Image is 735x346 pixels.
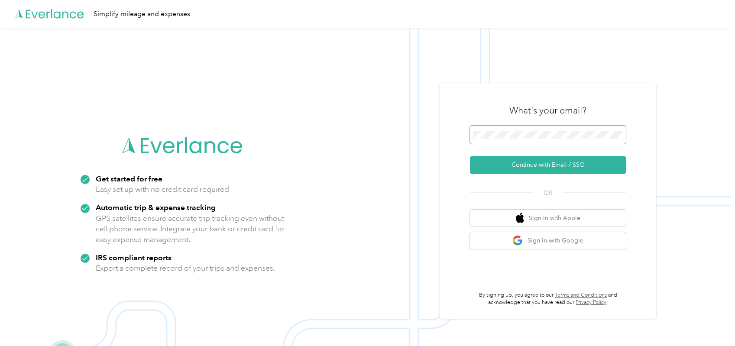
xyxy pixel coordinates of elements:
[470,156,626,174] button: Continue with Email / SSO
[470,232,626,249] button: google logoSign in with Google
[96,213,285,245] p: GPS satellites ensure accurate trip tracking even without cell phone service. Integrate your bank...
[516,213,525,223] img: apple logo
[470,210,626,226] button: apple logoSign in with Apple
[96,184,229,195] p: Easy set up with no credit card required
[94,9,190,19] div: Simplify mileage and expenses
[512,235,523,246] img: google logo
[576,299,606,306] a: Privacy Policy
[470,291,626,307] p: By signing up, you agree to our and acknowledge that you have read our .
[533,188,563,197] span: OR
[96,253,172,262] strong: IRS compliant reports
[96,174,162,183] strong: Get started for free
[96,263,275,274] p: Export a complete record of your trips and expenses.
[96,203,216,212] strong: Automatic trip & expense tracking
[509,104,586,116] h3: What's your email?
[555,292,607,298] a: Terms and Conditions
